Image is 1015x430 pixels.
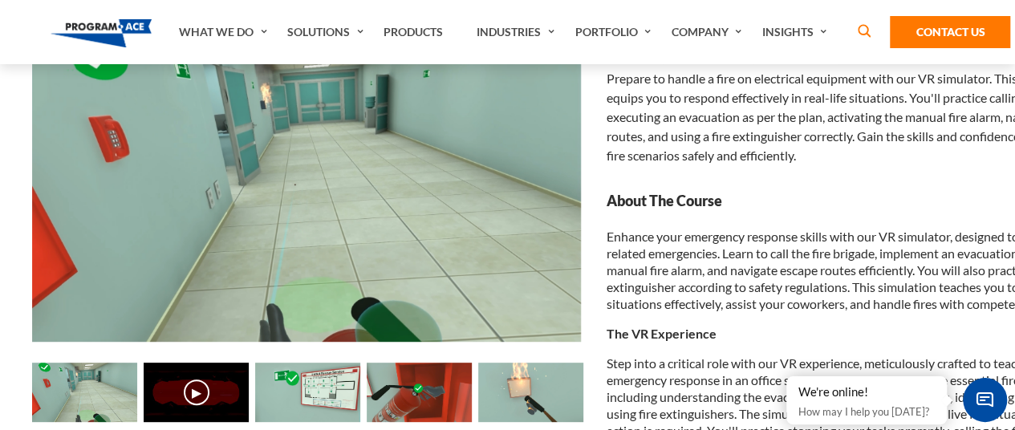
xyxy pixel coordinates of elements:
img: Fire Safety (Office) VR Training - Preview 3 [478,363,583,422]
p: How may I help you [DATE]? [798,402,935,421]
div: We're online! [798,384,935,400]
img: Fire Safety (Office) VR Training - Video 0 [144,363,249,422]
button: ▶ [184,379,209,405]
img: Program-Ace [51,19,152,47]
img: Fire Safety (Office) VR Training - Preview 1 [255,363,360,422]
img: Fire Safety (Office) VR Training - Preview 5 [32,33,581,342]
img: Fire Safety (Office) VR Training - Preview 2 [367,363,472,422]
a: Contact Us [890,16,1010,48]
span: Chat Widget [963,378,1007,422]
img: Fire Safety (Office) VR Training - Preview 5 [32,363,137,422]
